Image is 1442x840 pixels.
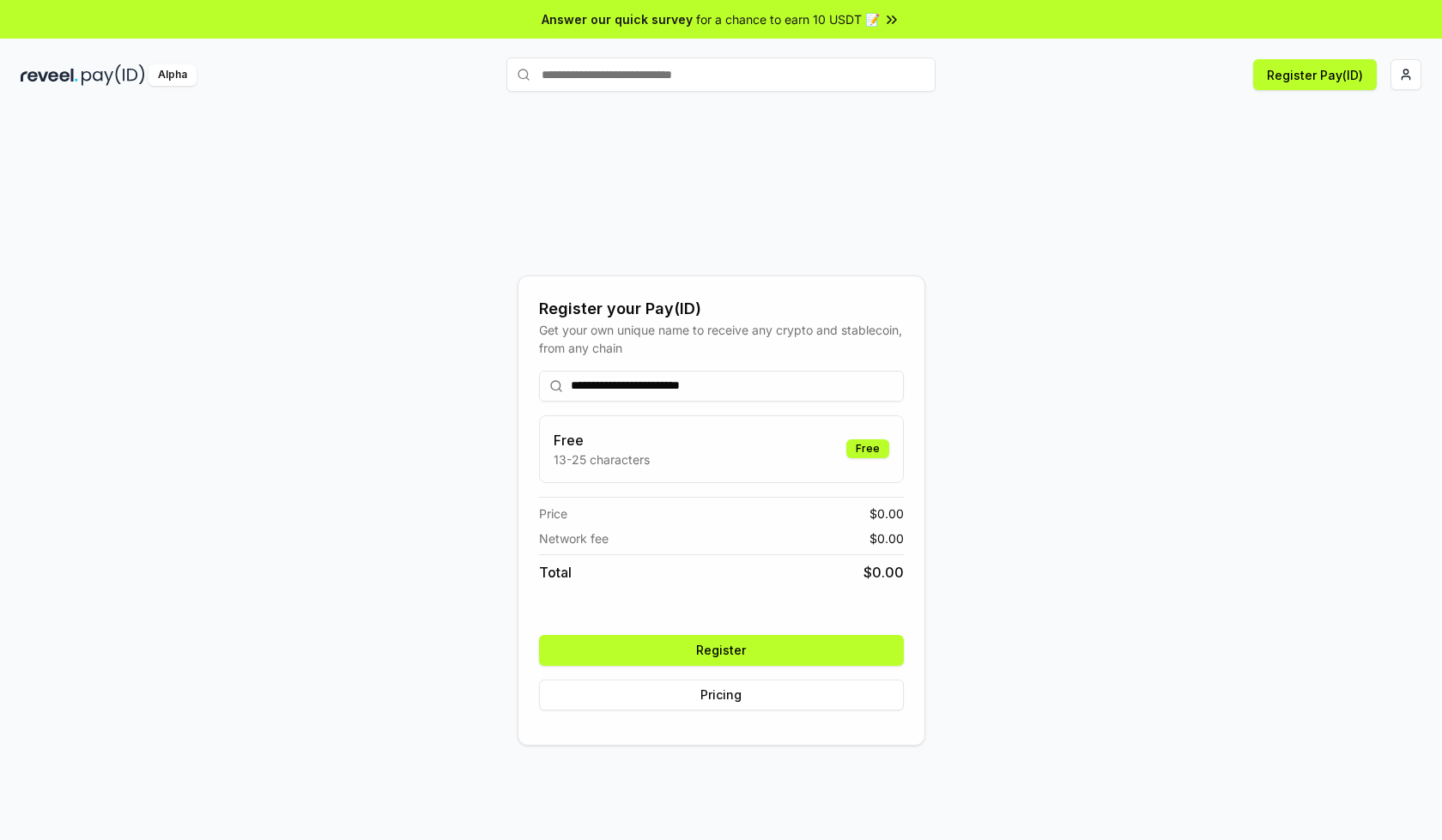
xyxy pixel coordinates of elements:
div: Free [846,439,889,458]
span: $ 0.00 [863,562,904,583]
span: Price [539,505,567,523]
span: $ 0.00 [869,505,904,523]
button: Pricing [539,680,904,710]
p: 13-25 characters [554,450,650,468]
button: Register [539,635,904,666]
div: Register your Pay(ID) [539,297,904,321]
button: Register Pay(ID) [1253,59,1377,90]
span: for a chance to earn 10 USDT 📝 [696,10,880,28]
h3: Free [554,430,650,450]
span: Network fee [539,529,609,547]
img: pay_id [82,64,145,86]
span: Total [539,562,572,583]
div: Get your own unique name to receive any crypto and stablecoin, from any chain [539,321,904,357]
img: reveel_dark [21,64,78,86]
div: Alpha [148,64,197,86]
span: $ 0.00 [869,529,904,547]
span: Answer our quick survey [542,10,693,28]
